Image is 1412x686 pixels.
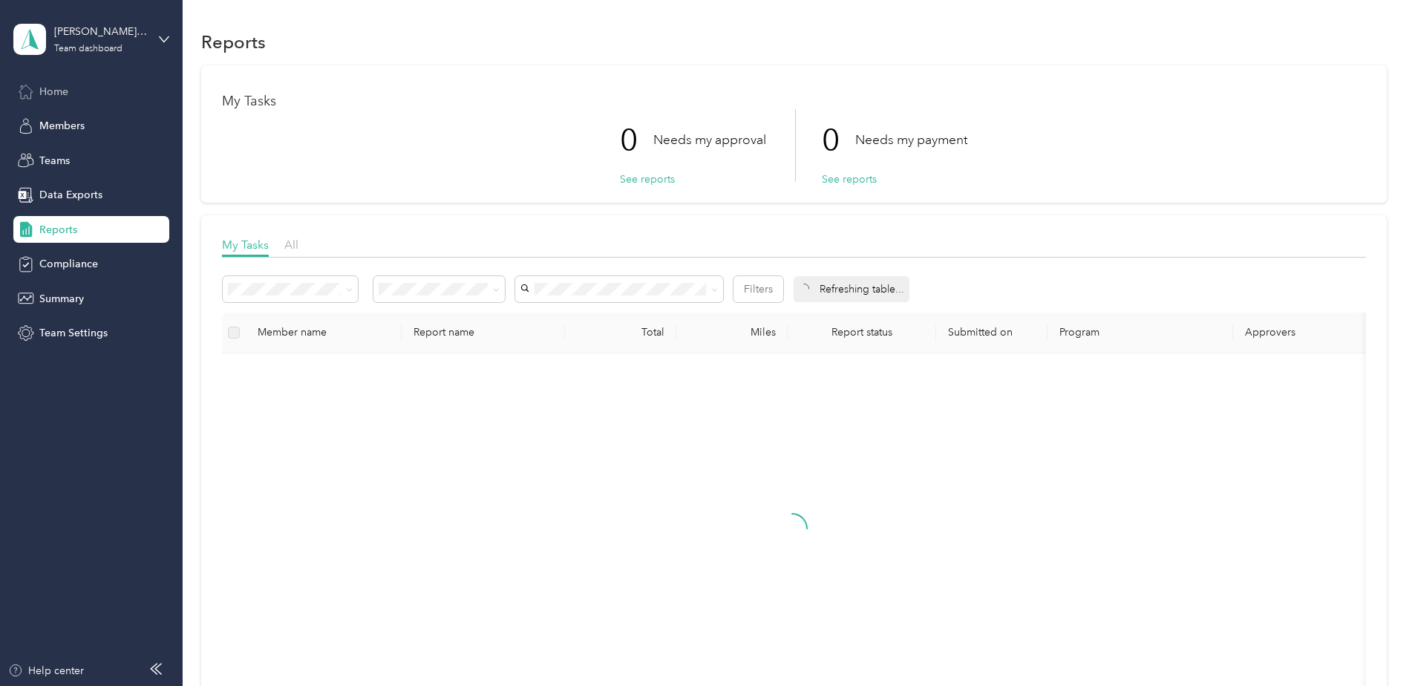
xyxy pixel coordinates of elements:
[822,171,877,187] button: See reports
[855,131,967,149] p: Needs my payment
[284,238,298,252] span: All
[54,45,122,53] div: Team dashboard
[8,663,84,679] button: Help center
[733,276,783,302] button: Filters
[653,131,766,149] p: Needs my approval
[201,34,266,50] h1: Reports
[620,171,675,187] button: See reports
[1233,313,1382,353] th: Approvers
[822,109,855,171] p: 0
[39,187,102,203] span: Data Exports
[402,313,565,353] th: Report name
[39,222,77,238] span: Reports
[222,238,269,252] span: My Tasks
[258,326,390,339] div: Member name
[39,256,98,272] span: Compliance
[39,153,70,169] span: Teams
[39,84,68,99] span: Home
[54,24,147,39] div: [PERSON_NAME][EMAIL_ADDRESS][PERSON_NAME][DOMAIN_NAME]
[39,325,108,341] span: Team Settings
[794,276,909,302] div: Refreshing table...
[222,94,1366,109] h1: My Tasks
[1329,603,1412,686] iframe: Everlance-gr Chat Button Frame
[620,109,653,171] p: 0
[800,326,924,339] span: Report status
[39,118,85,134] span: Members
[936,313,1047,353] th: Submitted on
[246,313,402,353] th: Member name
[688,326,776,339] div: Miles
[1047,313,1233,353] th: Program
[39,291,84,307] span: Summary
[577,326,664,339] div: Total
